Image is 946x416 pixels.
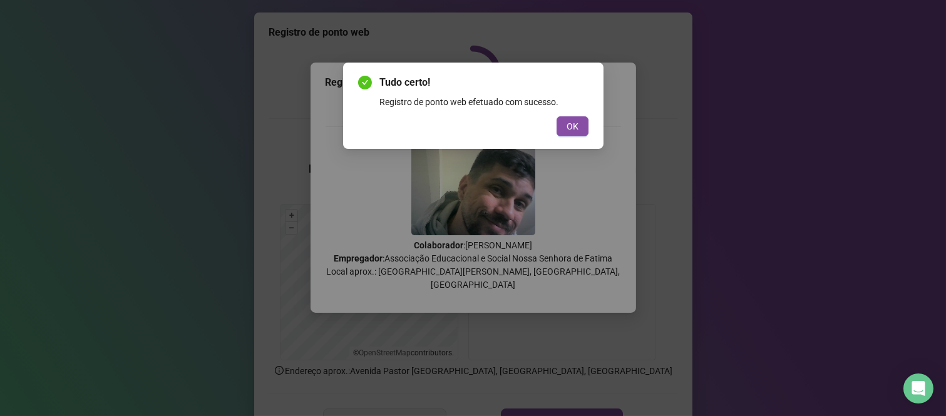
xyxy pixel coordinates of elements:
span: check-circle [358,76,372,89]
span: OK [567,119,578,133]
div: Registro de ponto web efetuado com sucesso. [379,95,589,109]
div: Open Intercom Messenger [903,373,933,403]
span: Tudo certo! [379,75,589,90]
button: OK [557,116,589,136]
